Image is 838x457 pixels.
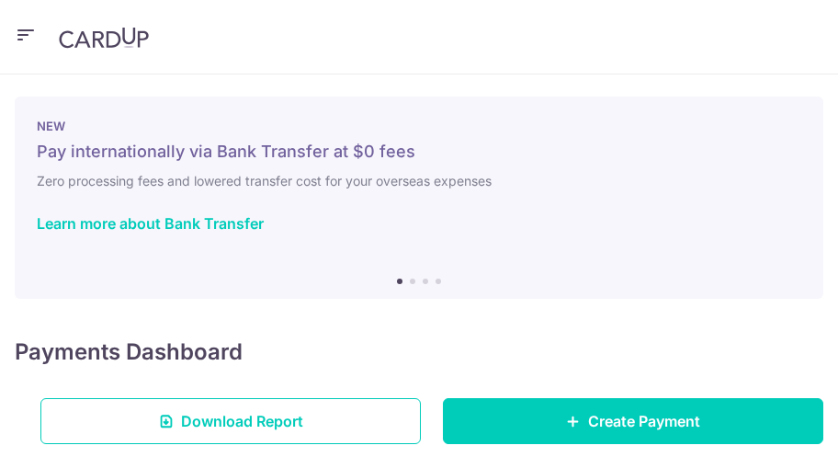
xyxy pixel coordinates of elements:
img: CardUp [59,27,149,49]
p: NEW [37,119,801,133]
h6: Zero processing fees and lowered transfer cost for your overseas expenses [37,170,801,192]
h4: Payments Dashboard [15,336,243,369]
span: Create Payment [588,410,700,432]
a: Create Payment [443,398,823,444]
a: Download Report [40,398,421,444]
iframe: Opens a widget where you can find more information [720,402,820,448]
a: Learn more about Bank Transfer [37,214,264,233]
span: Download Report [181,410,303,432]
h5: Pay internationally via Bank Transfer at $0 fees [37,141,801,163]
